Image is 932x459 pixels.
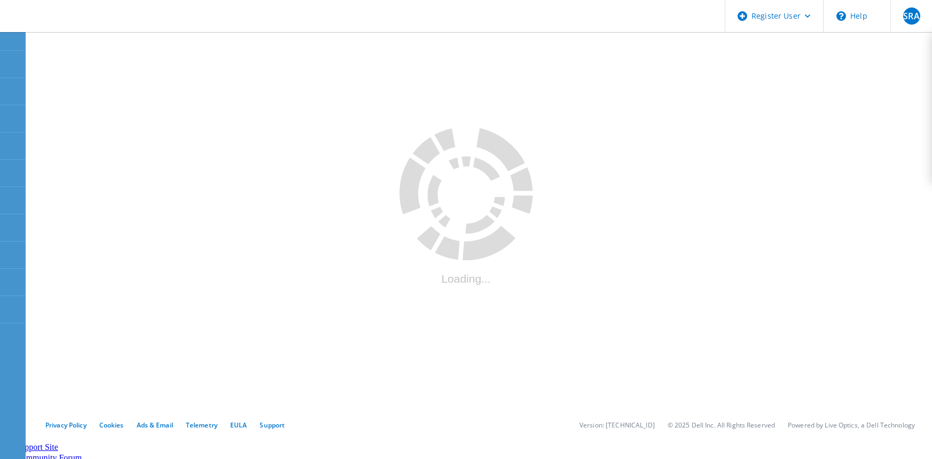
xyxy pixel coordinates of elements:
a: EULA [230,421,247,430]
a: Telemetry [186,421,217,430]
div: Loading... [400,273,533,285]
a: Live Optics Dashboard [11,21,126,30]
a: Ads & Email [137,421,173,430]
a: Cookies [99,421,124,430]
li: Powered by Live Optics, a Dell Technology [788,421,915,430]
li: Version: [TECHNICAL_ID] [579,421,655,430]
li: © 2025 Dell Inc. All Rights Reserved [668,421,775,430]
a: Privacy Policy [45,421,87,430]
a: Support Site [15,442,58,452]
svg: \n [836,11,846,21]
span: SRA [903,12,919,20]
a: Support [260,421,285,430]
